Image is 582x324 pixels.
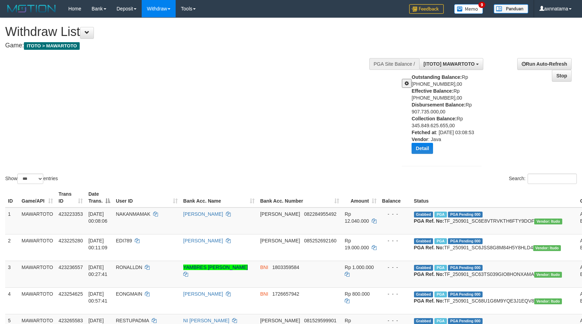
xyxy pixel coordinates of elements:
[88,211,107,224] span: [DATE] 00:08:06
[56,188,86,207] th: Trans ID: activate to sort column ascending
[272,291,299,297] span: Copy 1726657942 to clipboard
[414,212,433,217] span: Grabbed
[116,265,142,270] span: RONALLDN
[534,272,562,278] span: Vendor URL: https://secure6.1velocity.biz
[5,261,19,287] td: 3
[19,188,56,207] th: Game/API: activate to sort column ascending
[88,291,107,304] span: [DATE] 00:57:41
[19,287,56,314] td: MAWARTOTO
[411,287,577,314] td: TF_250901_SC68U1G6M9YQE3J1EQV8
[116,318,149,323] span: RESTUPADMA
[113,188,180,207] th: User ID: activate to sort column ascending
[19,234,56,261] td: MAWARTOTO
[5,3,58,14] img: MOTION_logo.png
[419,58,483,70] button: [ITOTO] MAWARTOTO
[5,188,19,207] th: ID
[86,188,113,207] th: Date Trans.: activate to sort column descending
[88,238,107,250] span: [DATE] 00:11:09
[424,61,475,67] span: [ITOTO] MAWARTOTO
[414,271,444,277] b: PGA Ref. No:
[304,238,336,243] span: Copy 085252692160 to clipboard
[412,88,453,94] b: Effective Balance:
[412,116,457,121] b: Collection Balance:
[379,188,411,207] th: Balance
[533,245,561,251] span: Vendor URL: https://secure6.1velocity.biz
[272,265,299,270] span: Copy 1803359584 to clipboard
[509,174,577,184] label: Search:
[434,291,447,297] span: Marked by axnbram
[304,318,336,323] span: Copy 081529599901 to clipboard
[19,207,56,234] td: MAWARTOTO
[257,188,342,207] th: Bank Acc. Number: activate to sort column ascending
[412,130,436,135] b: Fetched at
[59,211,83,217] span: 423223353
[412,137,428,142] b: Vendor
[19,261,56,287] td: MAWARTOTO
[412,102,466,108] b: Disbursement Balance:
[434,212,447,217] span: Marked by axnjistel
[5,174,58,184] label: Show entries
[454,4,483,14] img: Button%20Memo.svg
[5,25,381,39] h1: Withdraw List
[411,207,577,234] td: TF_250901_SC6E8VTRVKTH6FTY9DOF
[345,211,369,224] span: Rp 12.040.000
[411,261,577,287] td: TF_250901_SC63TS039GIO8HONXAMA
[59,238,83,243] span: 423225280
[5,234,19,261] td: 2
[342,188,379,207] th: Amount: activate to sort column ascending
[183,238,223,243] a: [PERSON_NAME]
[448,212,483,217] span: PGA Pending
[345,238,369,250] span: Rp 19.000.000
[448,318,483,324] span: PGA Pending
[116,291,142,297] span: EONGMAIN
[5,42,381,49] h4: Game:
[414,218,444,224] b: PGA Ref. No:
[24,42,80,50] span: ITOTO > MAWARTOTO
[414,298,444,304] b: PGA Ref. No:
[534,219,562,224] span: Vendor URL: https://secure6.1velocity.biz
[552,70,572,82] a: Stop
[183,265,248,270] a: YAMBRES [PERSON_NAME]
[494,4,528,13] img: panduan.png
[528,174,577,184] input: Search:
[5,207,19,234] td: 1
[409,4,444,14] img: Feedback.jpg
[382,264,408,271] div: - - -
[382,237,408,244] div: - - -
[59,318,83,323] span: 423265583
[183,318,229,323] a: NI [PERSON_NAME]
[412,74,487,159] div: Rp [PHONE_NUMBER],00 Rp [PHONE_NUMBER],00 Rp 907.735.000,00 Rp 345.849.625.655,00 : [DATE] 03:08:...
[414,291,433,297] span: Grabbed
[414,245,444,250] b: PGA Ref. No:
[5,287,19,314] td: 4
[59,265,83,270] span: 423236557
[414,318,433,324] span: Grabbed
[411,188,577,207] th: Status
[183,291,223,297] a: [PERSON_NAME]
[260,291,268,297] span: BNI
[345,265,374,270] span: Rp 1.000.000
[434,265,447,271] span: Marked by axnbram
[382,211,408,217] div: - - -
[448,238,483,244] span: PGA Pending
[17,174,43,184] select: Showentries
[411,234,577,261] td: TF_250901_SC6JSS8G8M84H5Y8HLD4
[434,318,447,324] span: Marked by axnjistel
[414,238,433,244] span: Grabbed
[448,265,483,271] span: PGA Pending
[478,2,486,8] span: 9
[412,74,462,80] b: Outstanding Balance:
[260,211,300,217] span: [PERSON_NAME]
[59,291,83,297] span: 423254625
[260,265,268,270] span: BNI
[304,211,336,217] span: Copy 082284955492 to clipboard
[382,290,408,297] div: - - -
[369,58,419,70] div: PGA Site Balance /
[180,188,257,207] th: Bank Acc. Name: activate to sort column ascending
[517,58,572,70] a: Run Auto-Refresh
[88,265,107,277] span: [DATE] 00:27:41
[345,291,370,297] span: Rp 800.000
[260,318,300,323] span: [PERSON_NAME]
[412,143,433,154] button: Detail
[534,298,562,304] span: Vendor URL: https://secure6.1velocity.biz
